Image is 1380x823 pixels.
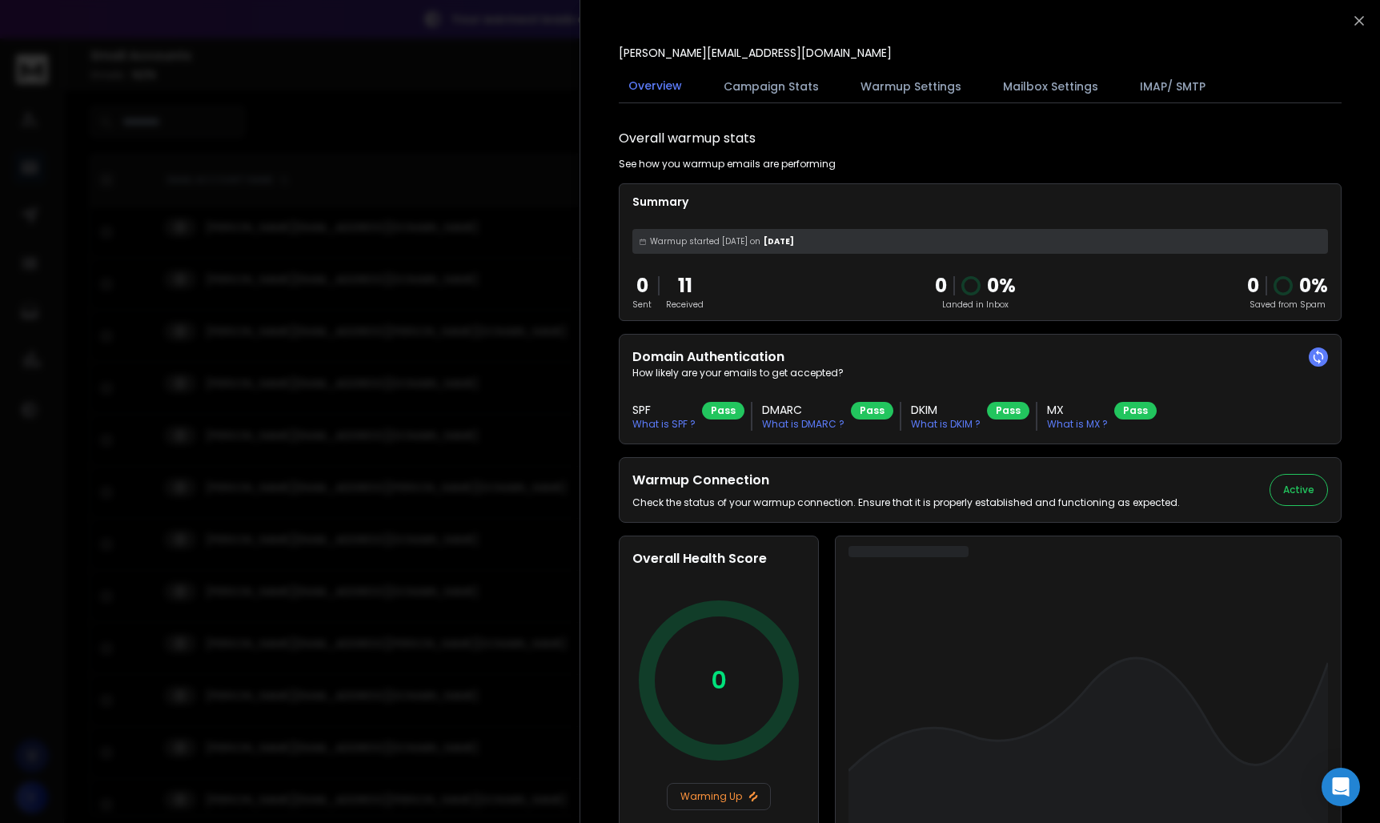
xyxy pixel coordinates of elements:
button: Active [1270,474,1328,506]
h2: Overall Health Score [632,549,805,568]
div: Pass [851,402,893,420]
p: [PERSON_NAME][EMAIL_ADDRESS][DOMAIN_NAME] [619,45,892,61]
span: Warmup started [DATE] on [650,235,760,247]
button: Campaign Stats [714,69,828,104]
h3: DKIM [911,402,981,418]
p: 0 [711,666,727,695]
p: How likely are your emails to get accepted? [632,367,1328,379]
p: 0 [935,273,947,299]
p: Warming Up [674,790,764,803]
p: Sent [632,299,652,311]
button: IMAP/ SMTP [1130,69,1215,104]
p: 11 [666,273,704,299]
div: Pass [1114,402,1157,420]
p: Check the status of your warmup connection. Ensure that it is properly established and functionin... [632,496,1180,509]
p: 0 % [1299,273,1328,299]
h3: MX [1047,402,1108,418]
p: Received [666,299,704,311]
p: What is DKIM ? [911,418,981,431]
p: 0 % [987,273,1016,299]
div: Open Intercom Messenger [1322,768,1360,806]
div: [DATE] [632,229,1328,254]
p: Saved from Spam [1247,299,1328,311]
h1: Overall warmup stats [619,129,756,148]
button: Overview [619,68,692,105]
h2: Domain Authentication [632,347,1328,367]
p: What is DMARC ? [762,418,844,431]
div: Pass [987,402,1029,420]
p: See how you warmup emails are performing [619,158,836,171]
h3: SPF [632,402,696,418]
p: 0 [632,273,652,299]
h2: Warmup Connection [632,471,1180,490]
button: Warmup Settings [851,69,971,104]
button: Mailbox Settings [993,69,1108,104]
p: Summary [632,194,1328,210]
p: What is MX ? [1047,418,1108,431]
p: What is SPF ? [632,418,696,431]
div: Pass [702,402,744,420]
p: Landed in Inbox [935,299,1016,311]
strong: 0 [1247,272,1259,299]
h3: DMARC [762,402,844,418]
